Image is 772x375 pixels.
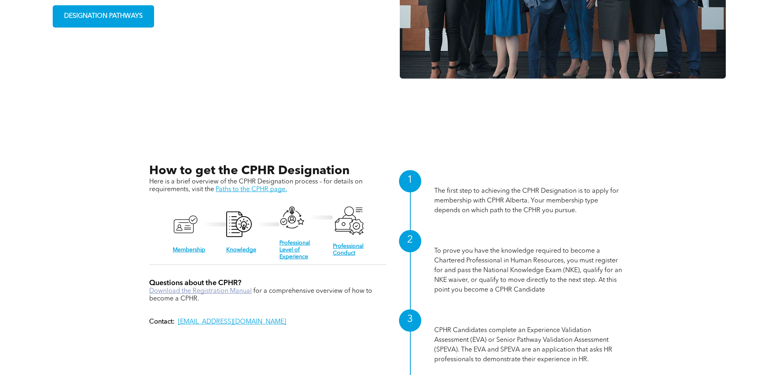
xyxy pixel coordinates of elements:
p: To prove you have the knowledge required to become a Chartered Professional in Human Resources, y... [434,246,623,295]
a: [EMAIL_ADDRESS][DOMAIN_NAME] [178,319,286,325]
h1: Membership [434,174,623,186]
span: How to get the CPHR Designation [149,165,350,177]
h1: Professional Level of Experience [434,313,623,326]
p: The first step to achieving the CPHR Designation is to apply for membership with CPHR Alberta. Yo... [434,186,623,215]
span: Here is a brief overview of the CPHR Designation process – for details on requirements, visit the [149,179,362,193]
div: 2 [399,230,421,252]
strong: Contact: [149,319,175,325]
a: DESIGNATION PATHWAYS [53,5,154,28]
a: Professional Conduct [333,243,364,256]
a: Download the Registration Manual [149,288,252,294]
h1: Knowledge [434,234,623,246]
a: Membership [173,247,205,253]
span: DESIGNATION PATHWAYS [61,9,146,24]
div: 1 [399,170,421,192]
div: 3 [399,309,421,332]
a: Professional Level of Experience [279,240,310,260]
a: Knowledge [226,247,256,253]
span: Questions about the CPHR? [149,279,241,287]
span: for a comprehensive overview of how to become a CPHR. [149,288,372,302]
a: Paths to the CPHR page. [216,186,287,193]
p: CPHR Candidates complete an Experience Validation Assessment (EVA) or Senior Pathway Validation A... [434,326,623,364]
